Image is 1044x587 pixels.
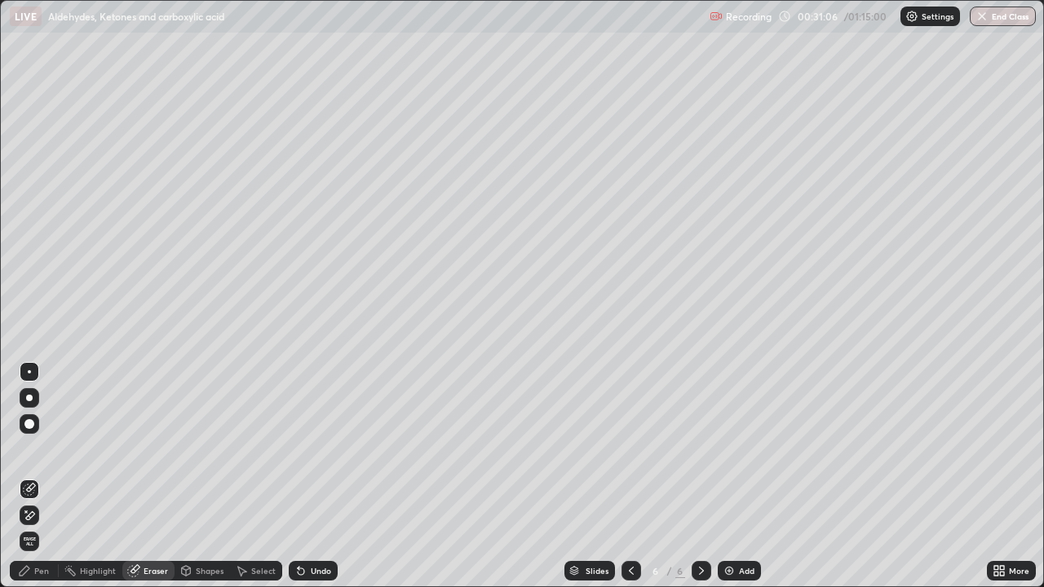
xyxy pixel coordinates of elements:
p: LIVE [15,10,37,23]
img: recording.375f2c34.svg [710,10,723,23]
div: Eraser [144,567,168,575]
img: add-slide-button [723,564,736,577]
div: / [667,566,672,576]
div: Highlight [80,567,116,575]
div: Undo [311,567,331,575]
p: Recording [726,11,772,23]
button: End Class [970,7,1036,26]
p: Aldehydes, Ketones and carboxylic acid [48,10,224,23]
div: Add [739,567,754,575]
div: Select [251,567,276,575]
div: More [1009,567,1029,575]
img: class-settings-icons [905,10,918,23]
p: Settings [922,12,953,20]
img: end-class-cross [975,10,989,23]
div: Shapes [196,567,223,575]
span: Erase all [20,536,38,546]
div: Slides [586,567,608,575]
div: Pen [34,567,49,575]
div: 6 [648,566,664,576]
div: 6 [675,563,685,578]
